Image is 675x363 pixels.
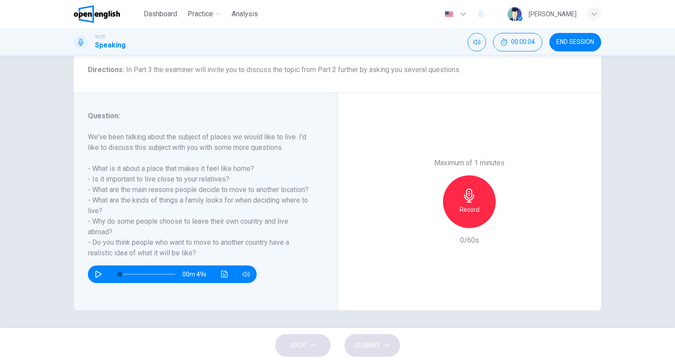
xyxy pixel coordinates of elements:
span: 00:00:04 [511,39,535,46]
button: Dashboard [140,6,181,22]
button: Record [443,175,496,228]
span: In Part 3 the examiner will invite you to discuss the topic from Part 2 further by asking you sev... [126,65,461,74]
h6: We've been talking about the subject of places we would like to live. I'd like to discuss this su... [88,132,312,258]
span: Practice [188,9,213,19]
div: [PERSON_NAME] [529,9,577,19]
button: Practice [184,6,225,22]
span: 00m 49s [182,265,214,283]
img: OpenEnglish logo [74,5,120,23]
h1: Speaking [95,40,126,51]
span: Analysis [232,9,258,19]
button: END SESSION [549,33,601,51]
div: Mute [468,33,486,51]
button: Analysis [228,6,261,22]
span: Dashboard [144,9,177,19]
button: Click to see the audio transcription [218,265,232,283]
img: en [443,11,454,18]
div: Hide [493,33,542,51]
span: END SESSION [556,39,594,46]
h6: Maximum of 1 minutes [434,158,504,168]
h6: Question : [88,111,312,121]
span: IELTS [95,34,105,40]
a: OpenEnglish logo [74,5,140,23]
h6: Record [460,204,479,215]
img: Profile picture [508,7,522,21]
h6: 0/60s [460,235,479,246]
button: 00:00:04 [493,33,542,51]
h6: Directions : [88,65,587,75]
